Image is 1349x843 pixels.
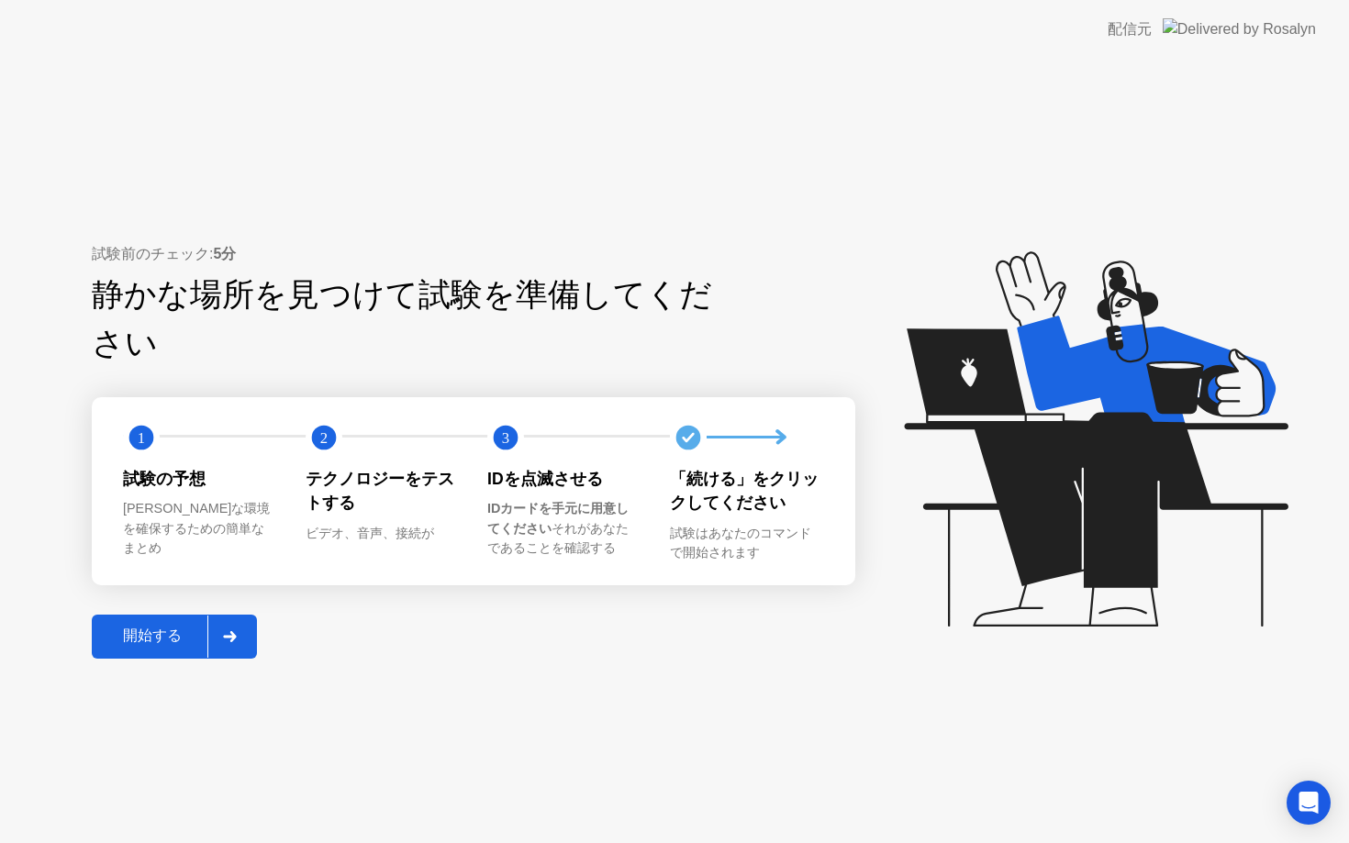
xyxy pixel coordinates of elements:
button: 開始する [92,615,257,659]
div: 配信元 [1108,18,1152,40]
div: 試験はあなたのコマンドで開始されます [670,524,823,563]
div: テクノロジーをテストする [306,467,459,516]
text: 3 [502,428,509,446]
div: 静かな場所を見つけて試験を準備してください [92,271,739,368]
img: Delivered by Rosalyn [1163,18,1316,39]
div: それがあなたであることを確認する [487,499,641,559]
div: 試験の予想 [123,467,276,491]
div: Open Intercom Messenger [1287,781,1331,825]
text: 2 [319,428,327,446]
b: IDカードを手元に用意してください [487,501,629,536]
div: 試験前のチェック: [92,243,855,265]
div: 開始する [97,627,207,646]
div: 「続ける」をクリックしてください [670,467,823,516]
text: 1 [138,428,145,446]
div: [PERSON_NAME]な環境を確保するための簡単なまとめ [123,499,276,559]
div: ビデオ、音声、接続が [306,524,459,544]
b: 5分 [213,246,236,261]
div: IDを点滅させる [487,467,641,491]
